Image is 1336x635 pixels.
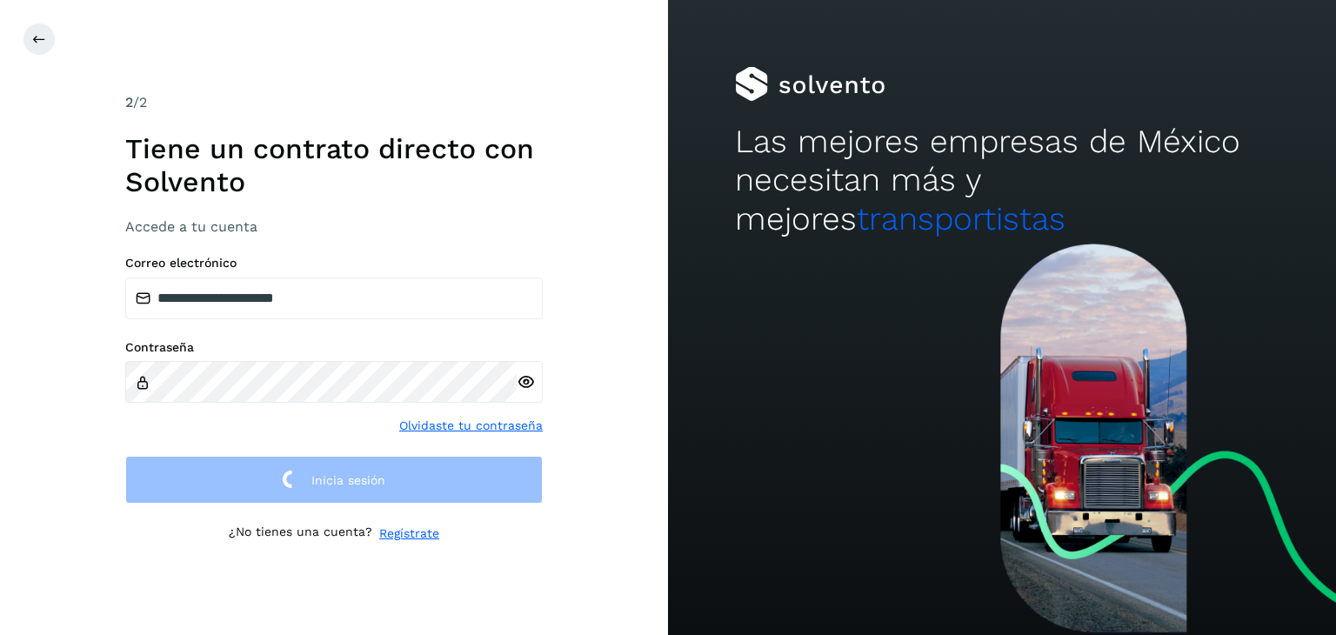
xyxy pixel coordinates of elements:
label: Correo electrónico [125,256,543,271]
div: /2 [125,92,543,113]
span: Inicia sesión [311,474,385,486]
span: 2 [125,94,133,110]
h3: Accede a tu cuenta [125,218,543,235]
h1: Tiene un contrato directo con Solvento [125,132,543,199]
p: ¿No tienes una cuenta? [229,525,372,543]
button: Inicia sesión [125,456,543,504]
label: Contraseña [125,340,543,355]
span: transportistas [857,200,1065,237]
a: Olvidaste tu contraseña [399,417,543,435]
a: Regístrate [379,525,439,543]
h2: Las mejores empresas de México necesitan más y mejores [735,123,1269,238]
